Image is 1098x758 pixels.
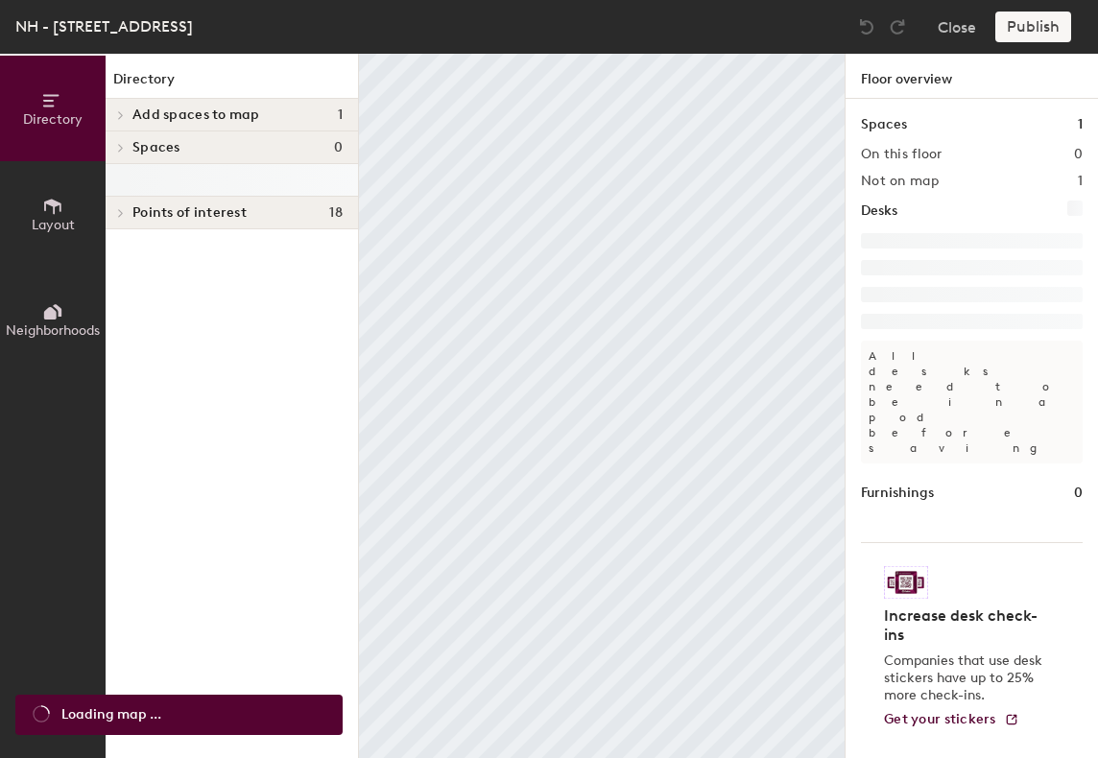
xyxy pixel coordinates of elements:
h2: Not on map [861,174,939,189]
span: 1 [338,107,343,123]
span: Spaces [132,140,180,155]
h2: 1 [1078,174,1083,189]
img: Sticker logo [884,566,928,599]
h1: 0 [1074,483,1083,504]
h2: 0 [1074,147,1083,162]
div: NH - [STREET_ADDRESS] [15,14,193,38]
h1: Directory [106,69,358,99]
h1: Spaces [861,114,907,135]
h4: Increase desk check-ins [884,606,1048,645]
span: Neighborhoods [6,322,100,339]
span: 18 [329,205,343,221]
h1: Furnishings [861,483,934,504]
span: Points of interest [132,205,247,221]
a: Get your stickers [884,712,1019,728]
img: Undo [857,17,876,36]
span: Add spaces to map [132,107,260,123]
span: Loading map ... [61,704,161,725]
img: Redo [888,17,907,36]
span: 0 [334,140,343,155]
span: Layout [32,217,75,233]
h1: Floor overview [846,54,1098,99]
button: Close [938,12,976,42]
p: All desks need to be in a pod before saving [861,341,1083,463]
canvas: Map [359,54,845,758]
h1: 1 [1078,114,1083,135]
p: Companies that use desk stickers have up to 25% more check-ins. [884,652,1048,704]
h2: On this floor [861,147,943,162]
h1: Desks [861,201,897,222]
span: Directory [23,111,83,128]
span: Get your stickers [884,711,996,727]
